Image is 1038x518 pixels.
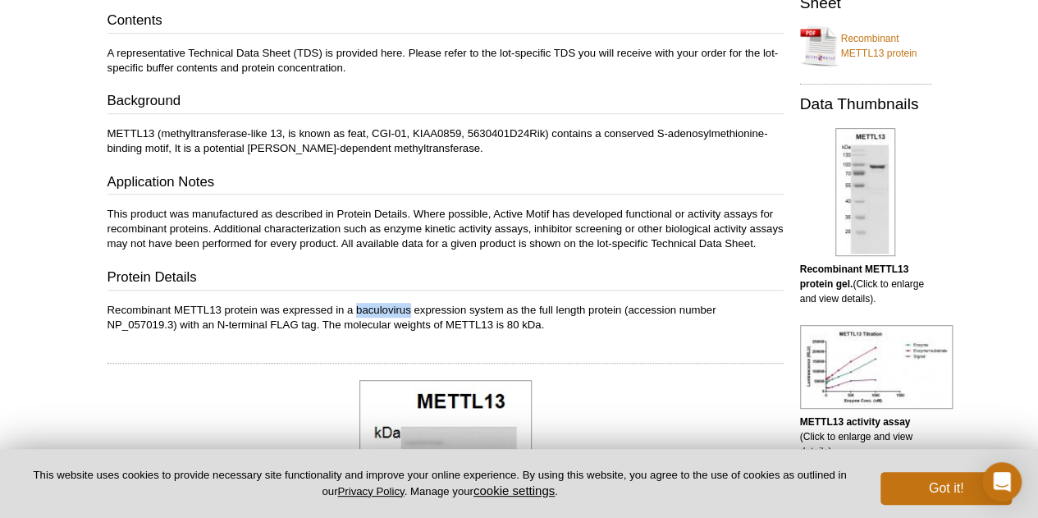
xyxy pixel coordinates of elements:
p: This product was manufactured as described in Protein Details. Where possible, Active Motif has d... [107,207,784,251]
p: Recombinant METTL13 protein was expressed in a baculovirus expression system as the full length p... [107,303,784,332]
h3: Background [107,91,784,114]
p: (Click to enlarge and view details). [800,262,931,306]
p: METTL13 (methyltransferase-like 13, is known as feat, CGI-01, KIAA0859, 5630401D24Rik) contains a... [107,126,784,156]
p: This website uses cookies to provide necessary site functionality and improve your online experie... [26,468,853,499]
button: Got it! [880,472,1012,505]
img: METTL14 activity assay [800,325,953,409]
p: A representative Technical Data Sheet (TDS) is provided here. Please refer to the lot-specific TD... [107,46,784,76]
a: Privacy Policy [337,485,404,497]
img: Recombinant METTL13 protein gel. [835,128,895,256]
a: Recombinant METTL13 protein [800,21,931,71]
h2: Data Thumbnails [800,97,931,112]
b: METTL13 activity assay [800,416,911,428]
p: (Click to enlarge and view details) [800,415,931,459]
button: cookie settings [473,484,555,497]
h3: Contents [107,11,784,34]
div: Open Intercom Messenger [982,462,1022,502]
b: Recombinant METTL13 protein gel. [800,264,909,290]
h3: Application Notes [107,172,784,195]
h3: Protein Details [107,268,784,291]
